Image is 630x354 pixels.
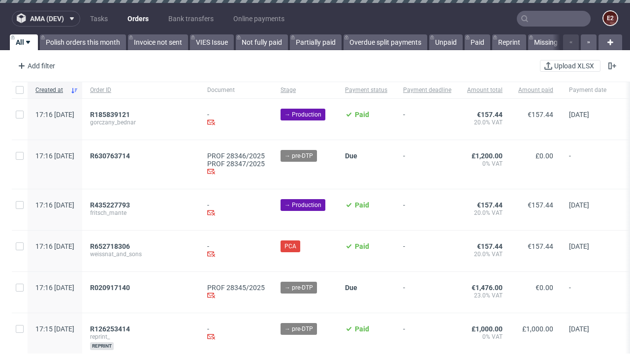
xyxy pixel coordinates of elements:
span: Paid [355,242,369,250]
span: - [403,242,451,260]
span: €157.44 [528,111,553,118]
span: Amount total [467,86,503,94]
span: gorczany_bednar [90,118,191,126]
span: R020917140 [90,284,130,292]
span: - [569,152,606,177]
span: 17:15 [DATE] [35,325,74,333]
span: → pre-DTP [284,151,313,160]
a: PROF 28345/2025 [207,284,265,292]
button: Upload XLSX [540,60,600,72]
span: Created at [35,86,66,94]
a: All [10,34,38,50]
span: 20.0% VAT [467,118,503,126]
span: Upload XLSX [552,62,596,69]
a: Tasks [84,11,114,27]
a: Overdue split payments [344,34,427,50]
span: [DATE] [569,201,589,209]
span: → Production [284,201,321,209]
span: Payment deadline [403,86,451,94]
span: €0.00 [535,284,553,292]
span: 17:16 [DATE] [35,111,74,118]
a: Paid [465,34,490,50]
span: - [403,201,451,218]
span: R630763714 [90,152,130,160]
a: R630763714 [90,152,132,160]
a: R020917140 [90,284,132,292]
div: - [207,201,265,218]
span: - [403,111,451,128]
span: Paid [355,111,369,118]
span: Due [345,152,357,160]
span: £0.00 [535,152,553,160]
span: £1,200.00 [472,152,503,160]
span: - [403,152,451,177]
span: €1,476.00 [472,284,503,292]
span: ama (dev) [30,15,64,22]
span: R435227793 [90,201,130,209]
span: €157.44 [477,201,503,209]
span: Document [207,86,265,94]
span: Payment date [569,86,606,94]
span: 0% VAT [467,333,503,341]
a: Bank transfers [162,11,220,27]
a: R185839121 [90,111,132,118]
button: ama (dev) [12,11,80,27]
span: Paid [355,325,369,333]
a: PROF 28346/2025 [207,152,265,160]
span: 23.0% VAT [467,292,503,299]
span: R185839121 [90,111,130,118]
span: R126253414 [90,325,130,333]
span: Due [345,284,357,292]
span: [DATE] [569,242,589,250]
span: 17:16 [DATE] [35,201,74,209]
span: £1,000.00 [472,325,503,333]
span: → pre-DTP [284,324,313,333]
a: Partially paid [290,34,342,50]
a: VIES Issue [190,34,234,50]
div: - [207,242,265,260]
figcaption: e2 [603,11,617,25]
a: Unpaid [429,34,463,50]
span: reprint_ [90,333,191,341]
span: → Production [284,110,321,119]
a: Orders [122,11,155,27]
a: Not fully paid [236,34,288,50]
span: fritsch_mante [90,209,191,217]
span: €157.44 [477,242,503,250]
a: Missing invoice [528,34,586,50]
span: 17:16 [DATE] [35,242,74,250]
span: €157.44 [528,201,553,209]
a: R435227793 [90,201,132,209]
a: Reprint [492,34,526,50]
span: 20.0% VAT [467,209,503,217]
span: Order ID [90,86,191,94]
span: Paid [355,201,369,209]
span: - [403,325,451,350]
span: 17:16 [DATE] [35,284,74,292]
a: Polish orders this month [40,34,126,50]
span: €157.44 [477,111,503,118]
a: R652718306 [90,242,132,250]
span: R652718306 [90,242,130,250]
div: - [207,325,265,342]
span: reprint [90,342,114,350]
a: R126253414 [90,325,132,333]
span: [DATE] [569,111,589,118]
a: PROF 28347/2025 [207,160,265,168]
a: Online payments [227,11,290,27]
div: Add filter [14,58,57,74]
span: - [403,284,451,301]
span: → pre-DTP [284,283,313,292]
span: - [569,284,606,301]
span: weissnat_and_sons [90,250,191,258]
span: Payment status [345,86,387,94]
span: Amount paid [518,86,553,94]
span: Stage [281,86,329,94]
span: PCA [284,242,296,251]
span: [DATE] [569,325,589,333]
a: Invoice not sent [128,34,188,50]
span: 17:16 [DATE] [35,152,74,160]
span: 20.0% VAT [467,250,503,258]
div: - [207,111,265,128]
span: £1,000.00 [522,325,553,333]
